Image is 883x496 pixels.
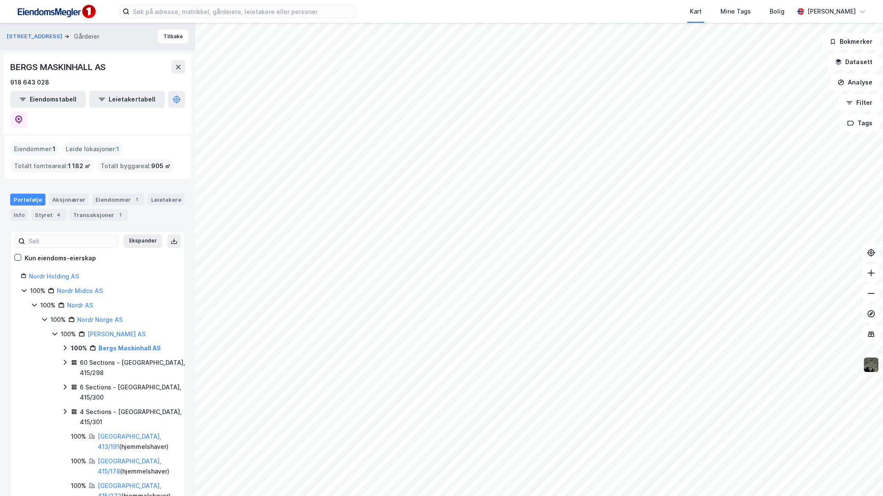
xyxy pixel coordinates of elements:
div: 1 [116,211,124,219]
div: 100% [30,286,45,296]
div: 100% [71,431,86,442]
button: Bokmerker [822,33,880,50]
a: Nordr Norge AS [77,316,123,323]
button: [STREET_ADDRESS] [7,32,64,41]
span: 1 182 ㎡ [68,161,90,171]
div: Eiendommer [92,194,144,206]
div: Transaksjoner [70,209,128,221]
div: ( hjemmelshaver ) [98,456,186,476]
div: 100% [71,456,86,466]
input: Søk [25,235,118,248]
div: Totalt tomteareal : [11,159,94,173]
div: Mine Tags [720,6,751,17]
div: Eiendommer : [11,142,59,156]
div: 100% [71,481,86,491]
button: Ekspander [124,234,162,248]
div: 100% [40,300,56,310]
div: Bolig [770,6,785,17]
input: Søk på adresse, matrikkel, gårdeiere, leietakere eller personer [129,5,356,18]
button: Leietakertabell [89,91,165,108]
div: BERGS MASKINHALL AS [10,60,107,74]
div: Kart [690,6,702,17]
span: 1 [53,144,56,154]
div: Gårdeier [74,31,99,42]
img: F4PB6Px+NJ5v8B7XTbfpPpyloAAAAASUVORK5CYII= [14,2,98,21]
a: [GEOGRAPHIC_DATA], 415/178 [98,457,161,475]
div: Portefølje [10,194,45,206]
div: Kun eiendoms-eierskap [25,253,96,263]
div: Styret [31,209,66,221]
div: 100% [61,329,76,339]
img: 9k= [863,357,879,373]
div: ( hjemmelshaver ) [98,431,186,452]
div: 100% [51,315,66,325]
div: Info [10,209,28,221]
div: Leietakere [148,194,185,206]
div: 4 [54,211,63,219]
a: [PERSON_NAME] AS [87,330,146,338]
button: Eiendomstabell [10,91,86,108]
div: [PERSON_NAME] [807,6,856,17]
a: Nordr Holding AS [29,273,79,280]
div: Leide lokasjoner : [62,142,123,156]
span: 1 [116,144,119,154]
div: Totalt byggareal : [97,159,174,173]
div: 60 Sections - [GEOGRAPHIC_DATA], 415/298 [80,358,186,378]
button: Tilbake [158,30,188,43]
a: [GEOGRAPHIC_DATA], 413/191 [98,433,161,450]
a: Nordr Midco AS [57,287,103,294]
div: 4 Sections - [GEOGRAPHIC_DATA], 415/301 [80,407,186,427]
div: 6 Sections - [GEOGRAPHIC_DATA], 415/300 [80,382,186,403]
button: Filter [839,94,880,111]
iframe: Chat Widget [841,455,883,496]
a: Nordr AS [67,302,93,309]
button: Tags [840,115,880,132]
button: Analyse [830,74,880,91]
div: 918 643 028 [10,77,49,87]
div: 100% [71,343,87,353]
div: Kontrollprogram for chat [841,455,883,496]
div: 1 [132,195,141,204]
div: Aksjonærer [49,194,89,206]
button: Datasett [828,54,880,70]
span: 905 ㎡ [151,161,171,171]
a: Bergs Maskinhall AS [98,344,161,352]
